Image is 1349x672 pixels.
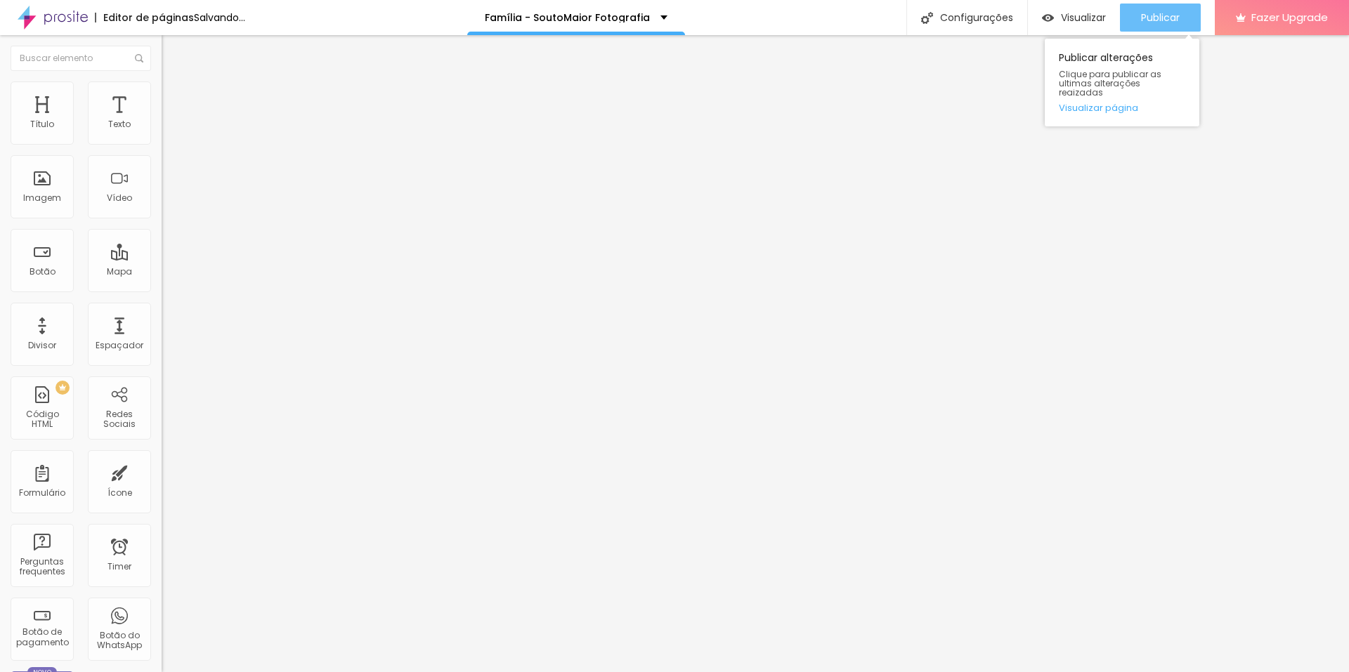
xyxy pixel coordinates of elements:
[1251,11,1328,23] span: Fazer Upgrade
[107,193,132,203] div: Vídeo
[1028,4,1120,32] button: Visualizar
[108,119,131,129] div: Texto
[1045,39,1199,126] div: Publicar alterações
[23,193,61,203] div: Imagem
[1141,12,1180,23] span: Publicar
[107,488,132,498] div: Ícone
[30,267,56,277] div: Botão
[1061,12,1106,23] span: Visualizar
[14,409,70,430] div: Código HTML
[1059,103,1185,112] a: Visualizar página
[11,46,151,71] input: Buscar elemento
[30,119,54,129] div: Título
[921,12,933,24] img: Icone
[14,627,70,647] div: Botão de pagamento
[1042,12,1054,24] img: view-1.svg
[135,54,143,62] img: Icone
[91,631,147,651] div: Botão do WhatsApp
[107,562,131,572] div: Timer
[194,13,245,22] div: Salvando...
[1120,4,1201,32] button: Publicar
[1059,70,1185,98] span: Clique para publicar as ultimas alterações reaizadas
[28,341,56,350] div: Divisor
[95,13,194,22] div: Editor de páginas
[107,267,132,277] div: Mapa
[96,341,143,350] div: Espaçador
[91,409,147,430] div: Redes Sociais
[485,13,650,22] p: Família - SoutoMaior Fotografia
[162,35,1349,672] iframe: Editor
[19,488,65,498] div: Formulário
[14,557,70,577] div: Perguntas frequentes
